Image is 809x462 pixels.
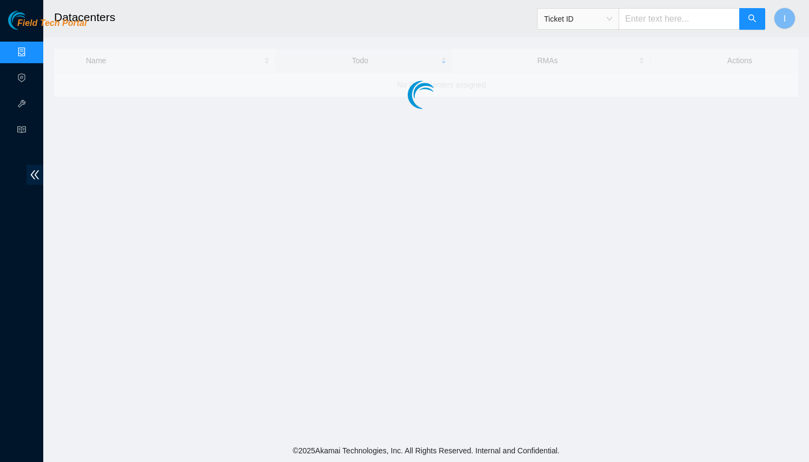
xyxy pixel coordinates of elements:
[739,8,765,30] button: search
[17,18,87,29] span: Field Tech Portal
[8,11,55,30] img: Akamai Technologies
[784,12,786,25] span: I
[619,8,740,30] input: Enter text here...
[43,439,809,462] footer: © 2025 Akamai Technologies, Inc. All Rights Reserved. Internal and Confidential.
[17,120,26,142] span: read
[544,11,612,27] span: Ticket ID
[26,165,43,185] span: double-left
[8,19,87,34] a: Akamai TechnologiesField Tech Portal
[774,8,795,29] button: I
[748,14,757,24] span: search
